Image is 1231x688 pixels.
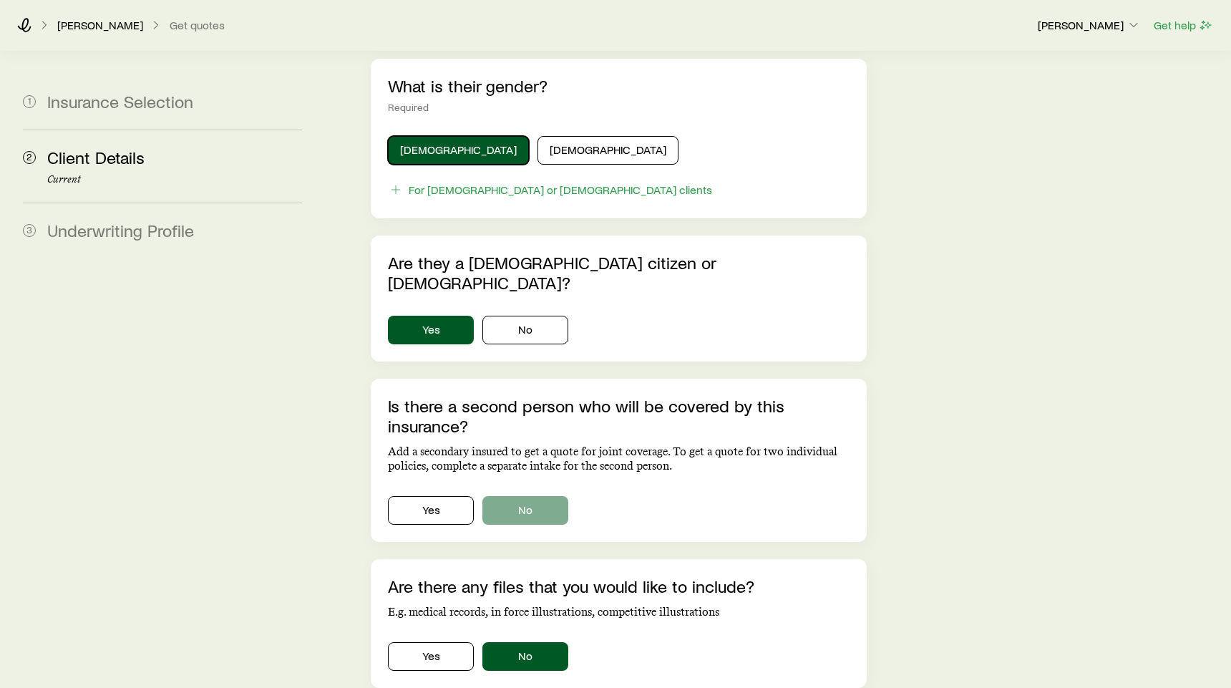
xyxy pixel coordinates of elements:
span: 1 [23,95,36,108]
span: Client Details [47,147,145,168]
button: Yes [388,496,474,525]
button: [DEMOGRAPHIC_DATA] [388,136,529,165]
button: Get quotes [169,19,225,32]
span: 3 [23,224,36,237]
span: Underwriting Profile [47,220,194,241]
p: What is their gender? [388,76,850,96]
p: E.g. medical records, in force illustrations, competitive illustrations [388,605,850,619]
p: Current [47,174,302,185]
button: Get help [1153,17,1214,34]
span: 2 [23,151,36,164]
button: For [DEMOGRAPHIC_DATA] or [DEMOGRAPHIC_DATA] clients [388,182,713,198]
button: Yes [388,316,474,344]
p: Are there any files that you would like to include? [388,576,850,596]
button: Yes [388,642,474,671]
button: [PERSON_NAME] [1037,17,1142,34]
button: [DEMOGRAPHIC_DATA] [537,136,678,165]
span: Insurance Selection [47,91,193,112]
button: No [482,496,568,525]
button: No [482,642,568,671]
p: Add a secondary insured to get a quote for joint coverage. To get a quote for two individual poli... [388,445,850,473]
div: For [DEMOGRAPHIC_DATA] or [DEMOGRAPHIC_DATA] clients [409,183,712,197]
p: [PERSON_NAME] [1038,18,1141,32]
div: Required [388,102,850,113]
p: [PERSON_NAME] [57,18,143,32]
p: Are they a [DEMOGRAPHIC_DATA] citizen or [DEMOGRAPHIC_DATA]? [388,253,850,293]
p: Is there a second person who will be covered by this insurance? [388,396,850,436]
button: No [482,316,568,344]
